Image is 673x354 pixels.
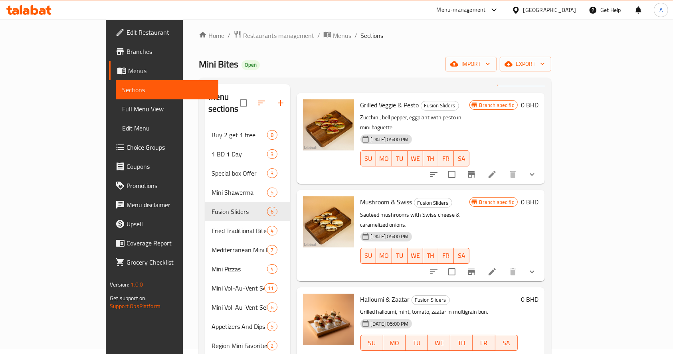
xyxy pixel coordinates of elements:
button: WE [408,150,423,166]
span: 3 [267,150,277,158]
span: Open [241,61,260,68]
li: / [317,31,320,40]
span: Coupons [127,162,212,171]
div: Fusion Sliders6 [205,202,290,221]
span: Mini Vol-Au-Vent Selection [212,303,267,312]
div: items [267,130,277,140]
div: items [267,168,277,178]
button: TU [406,335,428,351]
span: 11 [265,285,277,292]
span: 1 BD 1 Day [212,149,267,159]
button: SA [454,150,469,166]
a: Full Menu View [116,99,218,119]
button: MO [376,248,392,264]
div: Fusion Sliders [421,101,459,111]
span: 4 [267,265,277,273]
h6: 0 BHD [521,99,538,111]
li: / [354,31,357,40]
span: FR [441,250,451,261]
span: Mini Pizzas [212,264,267,274]
span: TH [453,337,469,349]
span: Grilled Veggie & Pesto [360,99,419,111]
div: Appetizers And Dips5 [205,317,290,336]
span: Restaurants management [243,31,314,40]
button: WE [428,335,450,351]
span: Edit Restaurant [127,28,212,37]
button: SU [360,335,383,351]
button: show more [523,262,542,281]
button: sort-choices [424,165,443,184]
li: / [228,31,230,40]
div: Mini Shawerma5 [205,183,290,202]
div: Fusion Sliders [212,207,267,216]
span: Special box Offer [212,168,267,178]
span: Region Mini Favorites [212,341,267,350]
span: Fusion Sliders [421,101,459,110]
h2: Menu items [297,62,317,86]
a: Menus [109,61,218,80]
span: Full Menu View [122,104,212,114]
span: SU [364,337,380,349]
span: Buy 2 get 1 free [212,130,267,140]
button: Add section [271,93,290,113]
span: A [659,6,663,14]
button: SU [360,248,376,264]
a: Edit menu item [487,267,497,277]
span: Sort sections [252,93,271,113]
button: SA [454,248,469,264]
button: TU [392,150,408,166]
div: Fried Traditional Bites4 [205,221,290,240]
button: SA [495,335,518,351]
svg: Show Choices [527,170,537,179]
a: Choice Groups [109,138,218,157]
span: Grocery Checklist [127,257,212,267]
button: delete [503,262,523,281]
span: TU [409,337,425,349]
span: Appetizers And Dips [212,322,267,331]
a: Edit Menu [116,119,218,138]
span: Edit Menu [122,123,212,133]
span: Mini Shawerma [212,188,267,197]
span: Branch specific [476,101,517,109]
a: Edit menu item [487,170,497,179]
nav: breadcrumb [199,30,551,41]
a: Promotions [109,176,218,195]
span: [DATE] 05:00 PM [368,320,412,328]
h6: 0 BHD [521,294,538,305]
span: Branch specific [476,198,517,206]
span: Mini Vol-Au-Vent Selection (Sweet) [212,283,264,293]
span: 6 [267,208,277,216]
span: FR [476,337,492,349]
div: Buy 2 get 1 free8 [205,125,290,144]
div: Menu-management [437,5,486,15]
button: delete [503,165,523,184]
span: Menus [333,31,351,40]
img: Mushroom & Swiss [303,196,354,247]
span: Halloumi & Zaatar [360,293,410,305]
span: TH [426,153,435,164]
div: Fusion Sliders [414,198,452,208]
a: Menus [323,30,351,41]
span: WE [411,153,420,164]
a: Grocery Checklist [109,253,218,272]
span: Get support on: [110,293,146,303]
span: Upsell [127,219,212,229]
span: TU [395,153,404,164]
a: Sections [116,80,218,99]
span: 1.0.0 [131,279,143,290]
span: MO [379,153,389,164]
span: 4 [267,227,277,235]
a: Branches [109,42,218,61]
div: items [267,322,277,331]
span: MO [379,250,389,261]
div: 1 BD 1 Day3 [205,144,290,164]
button: import [445,57,497,71]
span: Promotions [127,181,212,190]
div: Open [241,60,260,70]
span: [DATE] 05:00 PM [368,136,412,143]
